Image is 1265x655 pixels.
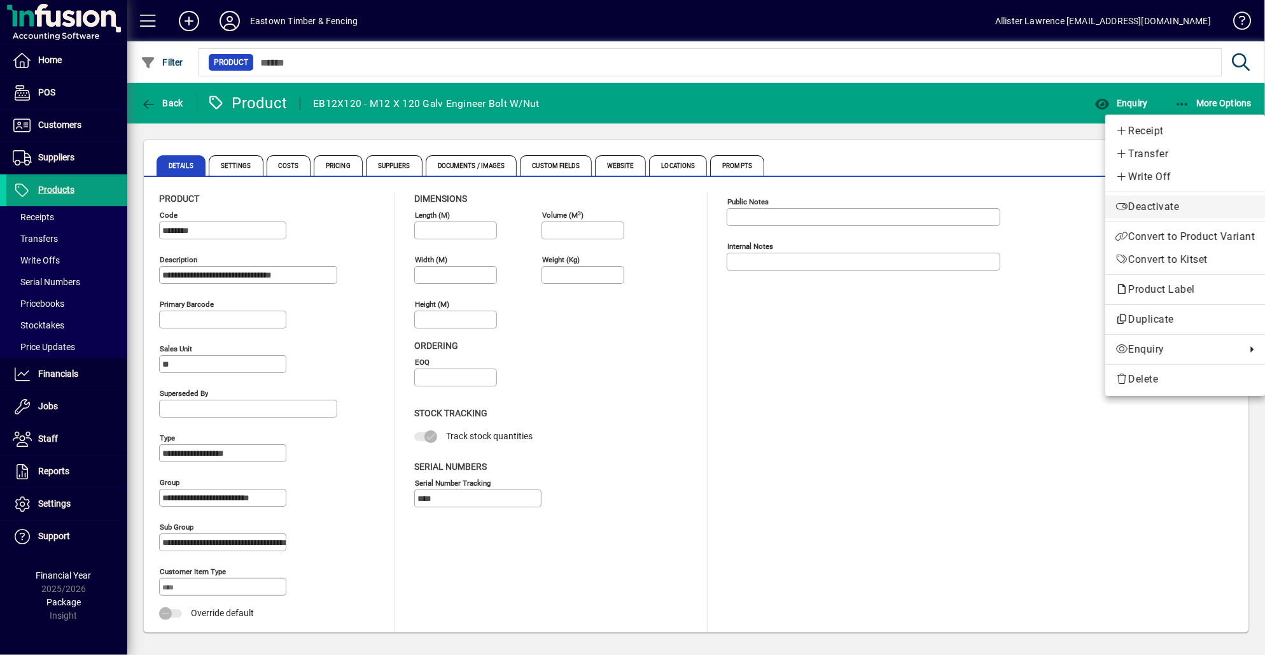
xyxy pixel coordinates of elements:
[1115,123,1255,139] span: Receipt
[1115,283,1201,295] span: Product Label
[1115,372,1255,387] span: Delete
[1115,169,1255,185] span: Write Off
[1115,146,1255,162] span: Transfer
[1115,252,1255,267] span: Convert to Kitset
[1105,195,1265,218] button: Deactivate product
[1115,199,1255,215] span: Deactivate
[1115,342,1240,357] span: Enquiry
[1115,312,1255,327] span: Duplicate
[1115,229,1255,244] span: Convert to Product Variant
